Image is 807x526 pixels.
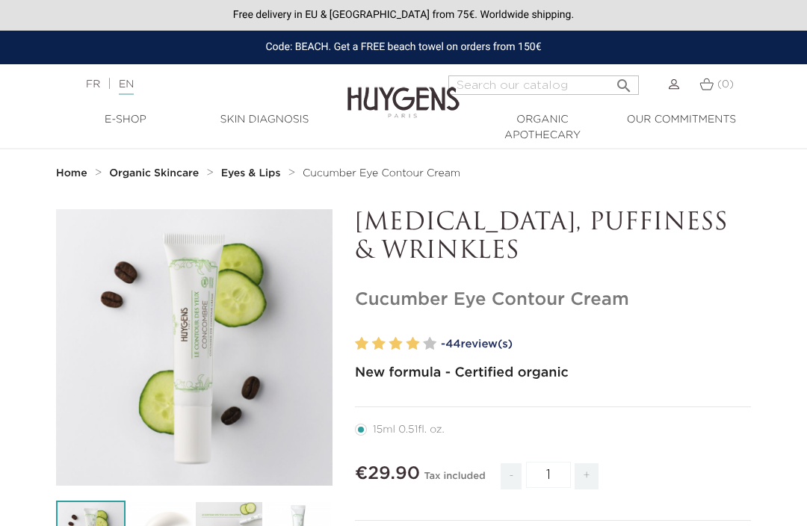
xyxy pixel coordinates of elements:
[221,168,281,179] strong: Eyes & Lips
[423,333,436,355] label: 5
[355,333,368,355] label: 1
[501,463,522,489] span: -
[56,167,90,179] a: Home
[56,168,87,179] strong: Home
[78,75,325,93] div: |
[355,209,751,267] p: [MEDICAL_DATA], PUFFINESS & WRINKLES
[355,424,463,436] label: 15ml 0.51fl. oz.
[424,460,485,501] div: Tax included
[610,71,637,91] button: 
[195,112,334,128] a: Skin Diagnosis
[119,79,134,95] a: EN
[612,112,751,128] a: Our commitments
[372,333,386,355] label: 2
[347,63,460,120] img: Huygens
[109,168,199,179] strong: Organic Skincare
[526,462,571,488] input: Quantity
[448,75,639,95] input: Search
[109,167,202,179] a: Organic Skincare
[355,465,420,483] span: €29.90
[303,168,460,179] span: Cucumber Eye Contour Cream
[56,112,195,128] a: E-Shop
[445,338,460,350] span: 44
[389,333,403,355] label: 3
[406,333,419,355] label: 4
[575,463,599,489] span: +
[355,289,751,311] h1: Cucumber Eye Contour Cream
[441,333,751,356] a: -44review(s)
[615,72,633,90] i: 
[717,79,734,90] span: (0)
[473,112,612,143] a: Organic Apothecary
[221,167,285,179] a: Eyes & Lips
[303,167,460,179] a: Cucumber Eye Contour Cream
[86,79,100,90] a: FR
[355,366,569,380] strong: New formula - Certified organic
